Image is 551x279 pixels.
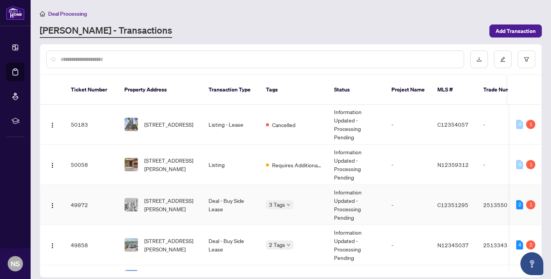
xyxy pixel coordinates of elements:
div: 2 [516,200,523,209]
span: [STREET_ADDRESS] [144,120,193,129]
td: - [385,145,431,185]
div: 1 [526,120,535,129]
td: 50183 [65,104,118,145]
div: 2 [526,240,535,250]
span: download [476,57,482,62]
img: logo [6,6,24,20]
button: Logo [46,199,59,211]
td: 49972 [65,185,118,225]
img: thumbnail-img [125,118,138,131]
img: thumbnail-img [125,158,138,171]
span: Cancelled [272,121,295,129]
td: 50058 [65,145,118,185]
td: - [477,104,531,145]
td: Information Updated - Processing Pending [328,225,385,265]
span: 3 Tags [269,200,285,209]
button: edit [494,51,512,68]
td: - [385,185,431,225]
img: Logo [49,202,55,209]
span: edit [500,57,505,62]
button: Logo [46,158,59,171]
button: Add Transaction [489,24,542,38]
button: filter [518,51,535,68]
img: thumbnail-img [125,198,138,211]
td: Listing - Lease [202,104,260,145]
span: home [40,11,45,16]
span: [STREET_ADDRESS][PERSON_NAME] [144,237,196,253]
td: - [477,145,531,185]
img: Logo [49,162,55,168]
button: Logo [46,118,59,131]
th: Property Address [118,75,202,105]
td: 49858 [65,225,118,265]
span: NS [11,258,20,269]
td: 2513343 [477,225,531,265]
span: C12351295 [437,201,468,208]
img: Logo [49,243,55,249]
span: N12359312 [437,161,469,168]
span: [STREET_ADDRESS][PERSON_NAME] [144,156,196,173]
td: 2513550 [477,185,531,225]
span: filter [524,57,529,62]
th: Status [328,75,385,105]
td: Deal - Buy Side Lease [202,185,260,225]
a: [PERSON_NAME] - Transactions [40,24,172,38]
span: Requires Additional Docs [272,161,322,169]
th: MLS # [431,75,477,105]
td: Information Updated - Processing Pending [328,185,385,225]
th: Tags [260,75,328,105]
span: down [287,203,290,207]
div: 0 [516,120,523,129]
th: Project Name [385,75,431,105]
img: Logo [49,122,55,128]
div: 0 [516,160,523,169]
span: N12345037 [437,241,469,248]
td: - [385,104,431,145]
span: [STREET_ADDRESS][PERSON_NAME] [144,196,196,213]
div: 1 [526,200,535,209]
span: down [287,243,290,247]
th: Trade Number [477,75,531,105]
div: 4 [516,240,523,250]
button: Logo [46,239,59,251]
span: Deal Processing [48,10,87,17]
td: Listing [202,145,260,185]
span: Add Transaction [496,25,536,37]
td: Deal - Buy Side Lease [202,225,260,265]
img: thumbnail-img [125,238,138,251]
th: Transaction Type [202,75,260,105]
button: Open asap [520,252,543,275]
div: 1 [526,160,535,169]
button: download [470,51,488,68]
span: 2 Tags [269,240,285,249]
td: Information Updated - Processing Pending [328,145,385,185]
th: Ticket Number [65,75,118,105]
td: - [385,225,431,265]
td: Information Updated - Processing Pending [328,104,385,145]
span: C12354057 [437,121,468,128]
